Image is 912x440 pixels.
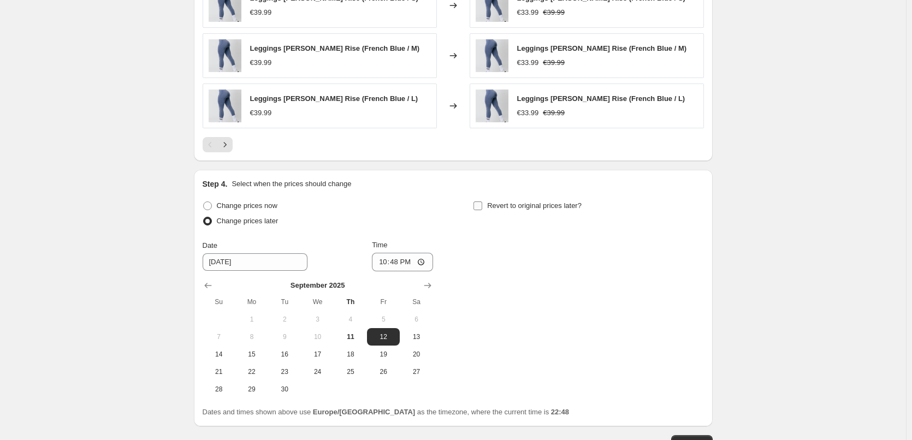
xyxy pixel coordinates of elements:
nav: Pagination [203,137,233,152]
span: Leggings [PERSON_NAME] Rise (French Blue / L) [517,94,685,103]
span: Fr [371,298,395,306]
button: Sunday September 28 2025 [203,380,235,398]
span: Mo [240,298,264,306]
span: Th [339,298,363,306]
strike: €39.99 [543,108,565,118]
span: Sa [404,298,428,306]
div: €33.99 [517,7,539,18]
span: 12 [371,332,395,341]
b: 22:48 [551,408,569,416]
button: Friday September 5 2025 [367,311,400,328]
button: Thursday September 25 2025 [334,363,367,380]
button: Saturday September 6 2025 [400,311,433,328]
span: 14 [207,350,231,359]
div: €33.99 [517,108,539,118]
span: Dates and times shown above use as the timezone, where the current time is [203,408,570,416]
span: Date [203,241,217,249]
img: O8A6203_80x.jpg [476,90,508,122]
span: 8 [240,332,264,341]
button: Wednesday September 10 2025 [301,328,334,346]
span: 25 [339,367,363,376]
span: 10 [305,332,329,341]
span: 6 [404,315,428,324]
th: Monday [235,293,268,311]
th: Thursday [334,293,367,311]
button: Wednesday September 3 2025 [301,311,334,328]
button: Sunday September 7 2025 [203,328,235,346]
span: 7 [207,332,231,341]
div: €39.99 [250,108,272,118]
span: 26 [371,367,395,376]
b: Europe/[GEOGRAPHIC_DATA] [313,408,415,416]
button: Tuesday September 23 2025 [268,363,301,380]
button: Saturday September 13 2025 [400,328,433,346]
button: Today Thursday September 11 2025 [334,328,367,346]
span: 19 [371,350,395,359]
span: 18 [339,350,363,359]
span: We [305,298,329,306]
span: Change prices now [217,201,277,210]
span: Change prices later [217,217,279,225]
button: Monday September 29 2025 [235,380,268,398]
span: 5 [371,315,395,324]
button: Sunday September 21 2025 [203,363,235,380]
input: 9/11/2025 [203,253,307,271]
strike: €39.99 [543,7,565,18]
span: Leggings [PERSON_NAME] Rise (French Blue / L) [250,94,418,103]
button: Wednesday September 24 2025 [301,363,334,380]
img: O8A6203_80x.jpg [476,39,508,72]
span: 13 [404,332,428,341]
button: Tuesday September 9 2025 [268,328,301,346]
span: Su [207,298,231,306]
button: Monday September 8 2025 [235,328,268,346]
span: 1 [240,315,264,324]
span: 24 [305,367,329,376]
span: 11 [339,332,363,341]
button: Thursday September 18 2025 [334,346,367,363]
img: O8A6203_80x.jpg [209,39,241,72]
span: 9 [273,332,297,341]
span: 4 [339,315,363,324]
button: Show next month, October 2025 [420,278,435,293]
button: Monday September 1 2025 [235,311,268,328]
button: Sunday September 14 2025 [203,346,235,363]
button: Thursday September 4 2025 [334,311,367,328]
h2: Step 4. [203,179,228,189]
div: €39.99 [250,7,272,18]
th: Sunday [203,293,235,311]
span: Time [372,241,387,249]
span: 17 [305,350,329,359]
input: 12:00 [372,253,433,271]
button: Friday September 12 2025 [367,328,400,346]
span: 2 [273,315,297,324]
div: €33.99 [517,57,539,68]
span: 27 [404,367,428,376]
p: Select when the prices should change [232,179,351,189]
span: Leggings [PERSON_NAME] Rise (French Blue / M) [250,44,420,52]
span: Leggings [PERSON_NAME] Rise (French Blue / M) [517,44,687,52]
span: 3 [305,315,329,324]
button: Friday September 19 2025 [367,346,400,363]
button: Saturday September 27 2025 [400,363,433,380]
div: €39.99 [250,57,272,68]
span: 20 [404,350,428,359]
button: Show previous month, August 2025 [200,278,216,293]
span: 23 [273,367,297,376]
span: 21 [207,367,231,376]
button: Tuesday September 30 2025 [268,380,301,398]
span: 15 [240,350,264,359]
span: 30 [273,385,297,394]
button: Tuesday September 2 2025 [268,311,301,328]
span: 16 [273,350,297,359]
span: 22 [240,367,264,376]
button: Tuesday September 16 2025 [268,346,301,363]
th: Tuesday [268,293,301,311]
button: Saturday September 20 2025 [400,346,433,363]
button: Next [217,137,233,152]
span: Tu [273,298,297,306]
span: 28 [207,385,231,394]
button: Friday September 26 2025 [367,363,400,380]
th: Wednesday [301,293,334,311]
img: O8A6203_80x.jpg [209,90,241,122]
button: Monday September 15 2025 [235,346,268,363]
